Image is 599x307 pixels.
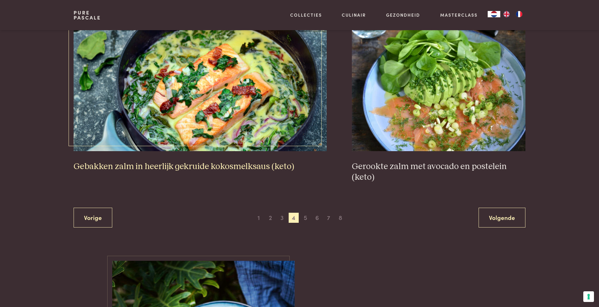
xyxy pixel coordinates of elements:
[253,213,263,223] span: 1
[277,213,287,223] span: 3
[74,25,327,151] img: Gebakken zalm in heerlijk gekruide kokosmelksaus (keto)
[74,161,327,172] h3: Gebakken zalm in heerlijk gekruide kokosmelksaus (keto)
[74,25,327,172] a: Gebakken zalm in heerlijk gekruide kokosmelksaus (keto) Gebakken zalm in heerlijk gekruide kokosm...
[352,25,525,183] a: Gerookte zalm met avocado en postelein (keto) Gerookte zalm met avocado en postelein (keto)
[265,213,275,223] span: 2
[488,11,500,17] a: NL
[583,291,594,302] button: Uw voorkeuren voor toestemming voor trackingtechnologieën
[336,213,346,223] span: 8
[352,161,525,183] h3: Gerookte zalm met avocado en postelein (keto)
[513,11,525,17] a: FR
[324,213,334,223] span: 7
[312,213,322,223] span: 6
[440,12,478,18] a: Masterclass
[342,12,366,18] a: Culinair
[352,25,525,151] img: Gerookte zalm met avocado en postelein (keto)
[479,208,525,228] a: Volgende
[488,11,525,17] aside: Language selected: Nederlands
[74,10,101,20] a: PurePascale
[74,208,112,228] a: Vorige
[500,11,525,17] ul: Language list
[500,11,513,17] a: EN
[289,213,299,223] span: 4
[488,11,500,17] div: Language
[290,12,322,18] a: Collecties
[386,12,420,18] a: Gezondheid
[300,213,310,223] span: 5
